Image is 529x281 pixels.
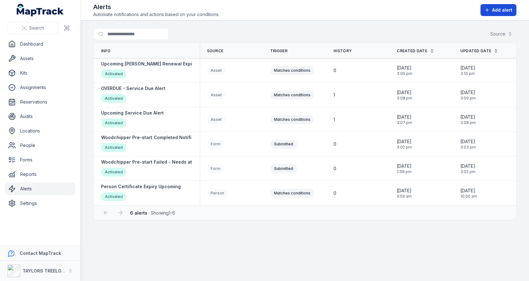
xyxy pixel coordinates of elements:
time: 28/08/2025, 3:03:13 pm [460,138,476,150]
a: Reservations [5,96,75,108]
span: 3:09 pm [460,96,476,101]
div: Asset [207,91,225,99]
span: [DATE] [460,65,475,71]
span: 0 [333,190,336,196]
span: [DATE] [397,89,412,96]
a: Woodchipper Pre-start Completed NotificationActivated [101,134,206,154]
span: 0 [333,166,336,172]
a: Locations [5,125,75,137]
a: Assignments [5,81,75,94]
div: Form [207,164,224,173]
span: 1 [333,92,335,98]
strong: Woodchipper Pre-start Completed Notification [101,134,206,141]
a: Assets [5,52,75,65]
time: 28/08/2025, 3:02:49 pm [397,138,412,150]
span: History [333,48,352,53]
span: Info [101,48,111,53]
div: Activated [101,94,127,103]
div: Matches conditions [270,189,314,198]
a: Forms [5,154,75,166]
span: [DATE] [397,188,412,194]
strong: Upcoming Service Due Alert [101,110,164,116]
time: 24/07/2025, 10:00:30 am [460,188,477,199]
span: [DATE] [460,114,476,120]
span: [DATE] [397,163,412,169]
span: 9:59 am [397,194,412,199]
a: Updated Date [460,48,498,53]
a: Alerts [5,183,75,195]
span: · Showing 1 - 6 [130,210,175,216]
a: Kits [5,67,75,79]
span: [DATE] [460,188,477,194]
div: Matches conditions [270,66,314,75]
div: Activated [101,70,127,78]
span: Search [29,25,44,31]
span: Updated Date [460,48,492,53]
time: 28/08/2025, 3:07:51 pm [397,114,412,125]
span: 3:08 pm [460,120,476,125]
a: Audits [5,110,75,123]
div: Submitted [270,164,297,173]
span: [DATE] [460,138,476,145]
div: Matches conditions [270,91,314,99]
a: Dashboard [5,38,75,50]
time: 28/08/2025, 3:09:11 pm [460,89,476,101]
span: 3:10 pm [460,71,475,76]
h2: Alerts [93,3,219,11]
span: 3:03 pm [460,145,476,150]
span: Add alert [492,7,512,13]
button: Source [486,28,516,40]
strong: Woodchipper Pre-start Failed - Needs attention [101,159,208,165]
span: 2:58 pm [397,169,412,174]
div: Activated [101,119,127,127]
time: 28/08/2025, 3:09:30 pm [397,65,412,76]
a: Upcoming Service Due AlertActivated [101,110,164,129]
div: Person [207,189,228,198]
a: Woodchipper Pre-start Failed - Needs attentionActivated [101,159,208,178]
a: Person Certificate Expiry UpcomingActivated [101,183,181,203]
button: Search [8,22,58,34]
a: Upcoming [PERSON_NAME] Renewal Expiry Date AlertActivated [101,61,220,80]
span: Automate notifications and actions based on your conditions. [93,11,219,18]
a: People [5,139,75,152]
strong: Upcoming [PERSON_NAME] Renewal Expiry Date Alert [101,61,220,67]
div: Activated [101,192,127,201]
time: 28/08/2025, 3:08:31 pm [460,114,476,125]
button: Add alert [481,4,516,16]
span: [DATE] [397,114,412,120]
time: 28/08/2025, 2:58:11 pm [397,163,412,174]
span: 0 [333,67,336,74]
span: [DATE] [397,65,412,71]
span: 1 [333,116,335,123]
div: Asset [207,66,225,75]
span: 3:09 pm [397,71,412,76]
strong: TAYLORS TREELOPPING [23,268,75,273]
a: Reports [5,168,75,181]
a: Settings [5,197,75,210]
a: Created Date [397,48,434,53]
strong: Person Certificate Expiry Upcoming [101,183,181,190]
time: 28/08/2025, 3:10:10 pm [460,65,475,76]
a: OVERDUE - Service Due AlertActivated [101,85,165,104]
span: 3:02 pm [460,169,475,174]
time: 28/08/2025, 3:08:37 pm [397,89,412,101]
div: Matches conditions [270,115,314,124]
div: Submitted [270,140,297,149]
span: [DATE] [460,163,475,169]
div: Asset [207,115,225,124]
span: 3:02 pm [397,145,412,150]
time: 28/08/2025, 3:02:46 pm [460,163,475,174]
strong: OVERDUE - Service Due Alert [101,85,165,92]
div: Activated [101,143,127,152]
span: 3:08 pm [397,96,412,101]
div: Activated [101,168,127,177]
span: [DATE] [397,138,412,145]
time: 24/07/2025, 9:59:15 am [397,188,412,199]
a: MapTrack [17,4,64,16]
span: 3:07 pm [397,120,412,125]
span: Trigger [270,48,287,53]
strong: Contact MapTrack [20,250,61,256]
strong: 6 alerts [130,210,147,216]
span: Source [207,48,224,53]
span: 10:00 am [460,194,477,199]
